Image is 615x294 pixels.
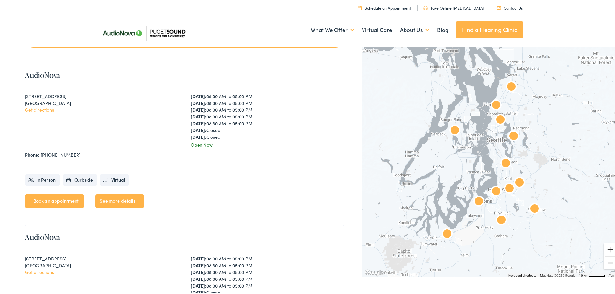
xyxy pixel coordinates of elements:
strong: [DATE]: [191,126,206,132]
li: In Person [25,173,60,184]
div: AudioNova [499,177,520,198]
button: Map Scale: 10 km per 48 pixels [577,271,607,276]
a: Blog [437,17,448,41]
a: Find a Hearing Clinic [456,20,523,37]
strong: [DATE]: [191,132,206,139]
div: 08:30 AM to 05:00 PM 08:30 AM to 05:00 PM 08:30 AM to 05:00 PM 08:30 AM to 05:00 PM 08:30 AM to 0... [191,92,344,139]
div: AudioNova [437,223,457,244]
a: Schedule an Appointment [358,4,411,9]
strong: [DATE]: [191,105,206,112]
div: AudioNova [496,152,516,173]
li: Curbside [63,173,97,184]
div: [GEOGRAPHIC_DATA] [25,261,178,268]
a: See more details [95,193,144,207]
div: AudioNova [491,209,512,230]
div: AudioNova [524,198,545,218]
div: AudioNova [509,172,530,192]
img: Google [364,268,385,276]
img: utility icon [497,5,501,8]
div: AudioNova [445,119,465,140]
strong: [DATE]: [191,254,206,260]
a: Book an appointment [25,193,84,207]
li: Virtual [100,173,129,184]
strong: [DATE]: [191,92,206,98]
strong: [DATE]: [191,261,206,267]
div: AudioNova [503,125,524,146]
span: Map data ©2025 Google [540,272,575,276]
strong: [DATE]: [191,268,206,274]
strong: Phone: [25,150,39,157]
strong: [DATE]: [191,274,206,281]
div: [GEOGRAPHIC_DATA] [25,98,178,105]
div: AudioNova [486,180,507,201]
a: Get directions [25,268,54,274]
strong: [DATE]: [191,281,206,288]
div: AudioNova [486,94,507,115]
span: 10 km [579,272,588,276]
strong: [DATE]: [191,112,206,118]
a: What We Offer [311,17,354,41]
div: AudioNova [468,190,489,211]
div: AudioNova [490,109,511,129]
a: Get directions [25,105,54,112]
a: About Us [400,17,429,41]
div: [STREET_ADDRESS] [25,92,178,98]
img: utility icon [358,5,362,9]
a: Contact Us [497,4,523,9]
a: Take Online [MEDICAL_DATA] [423,4,484,9]
button: Keyboard shortcuts [508,272,536,277]
div: [STREET_ADDRESS] [25,254,178,261]
a: AudioNova [25,230,60,241]
a: Open this area in Google Maps (opens a new window) [364,268,385,276]
strong: [DATE]: [191,98,206,105]
div: Open Now [191,140,344,147]
a: AudioNova [25,68,60,79]
strong: [DATE]: [191,119,206,125]
a: [PHONE_NUMBER] [41,150,80,157]
div: Puget Sound Hearing Aid &#038; Audiology by AudioNova [501,76,522,96]
img: utility icon [423,5,428,9]
a: Virtual Care [362,17,392,41]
